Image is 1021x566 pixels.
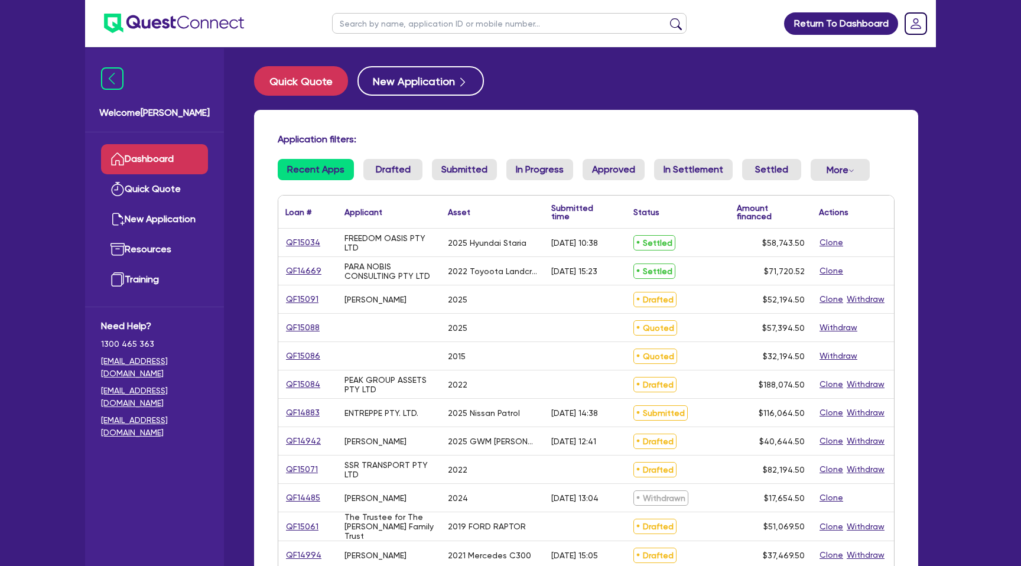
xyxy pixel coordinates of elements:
button: Withdraw [846,434,885,448]
button: Withdraw [846,378,885,391]
div: 2022 [448,465,467,474]
button: Clone [819,406,844,419]
span: $37,469.50 [763,551,805,560]
button: Withdraw [846,520,885,534]
a: Quick Quote [254,66,357,96]
div: 2024 [448,493,468,503]
span: $82,194.50 [763,465,805,474]
a: QF14883 [285,406,320,419]
div: ENTREPPE PTY. LTD. [344,408,418,418]
div: 2022 [448,380,467,389]
div: Loan # [285,208,311,216]
div: [PERSON_NAME] [344,493,407,503]
span: Drafted [633,548,677,563]
div: Asset [448,208,470,216]
span: $17,654.50 [764,493,805,503]
div: [DATE] 10:38 [551,238,598,248]
span: Drafted [633,519,677,534]
button: Quick Quote [254,66,348,96]
span: Welcome [PERSON_NAME] [99,106,210,120]
a: QF14485 [285,491,321,505]
img: quest-connect-logo-blue [104,14,244,33]
div: [DATE] 15:05 [551,551,598,560]
div: PARA NOBIS CONSULTING PTY LTD [344,262,434,281]
a: QF14994 [285,548,322,562]
div: Status [633,208,659,216]
div: 2025 GWM [PERSON_NAME] [448,437,537,446]
button: Clone [819,292,844,306]
button: Clone [819,463,844,476]
span: Submitted [633,405,688,421]
div: [PERSON_NAME] [344,437,407,446]
a: QF15084 [285,378,321,391]
a: QF15091 [285,292,319,306]
a: Settled [742,159,801,180]
a: [EMAIL_ADDRESS][DOMAIN_NAME] [101,355,208,380]
a: Dashboard [101,144,208,174]
div: 2025 [448,323,467,333]
div: [DATE] 12:41 [551,437,596,446]
img: training [110,272,125,287]
div: The Trustee for The [PERSON_NAME] Family Trust [344,512,434,541]
div: FREEDOM OASIS PTY LTD [344,233,434,252]
span: $51,069.50 [763,522,805,531]
button: Withdraw [819,349,858,363]
button: Clone [819,520,844,534]
a: QF14942 [285,434,321,448]
span: Withdrawn [633,490,688,506]
a: In Progress [506,159,573,180]
button: Clone [819,548,844,562]
span: $116,064.50 [759,408,805,418]
a: In Settlement [654,159,733,180]
div: [DATE] 13:04 [551,493,599,503]
button: Withdraw [846,292,885,306]
img: quick-quote [110,182,125,196]
div: [DATE] 14:38 [551,408,598,418]
a: Return To Dashboard [784,12,898,35]
div: Applicant [344,208,382,216]
button: New Application [357,66,484,96]
button: Clone [819,264,844,278]
a: [EMAIL_ADDRESS][DOMAIN_NAME] [101,385,208,409]
img: resources [110,242,125,256]
button: Clone [819,434,844,448]
div: 2021 Mercedes C300 [448,551,531,560]
button: Clone [819,491,844,505]
span: Quoted [633,320,677,336]
a: Training [101,265,208,295]
span: Need Help? [101,319,208,333]
a: [EMAIL_ADDRESS][DOMAIN_NAME] [101,414,208,439]
span: Settled [633,235,675,251]
button: Withdraw [846,406,885,419]
span: Drafted [633,434,677,449]
a: Drafted [363,159,422,180]
button: Clone [819,236,844,249]
img: new-application [110,212,125,226]
div: 2019 FORD RAPTOR [448,522,526,531]
a: Dropdown toggle [900,8,931,39]
a: QF15088 [285,321,320,334]
div: 2025 [448,295,467,304]
a: QF15086 [285,349,321,363]
img: icon-menu-close [101,67,123,90]
span: Drafted [633,377,677,392]
div: 2022 Toyoota Landcruiser [448,266,537,276]
input: Search by name, application ID or mobile number... [332,13,687,34]
a: New Application [101,204,208,235]
h4: Application filters: [278,134,895,145]
span: $188,074.50 [759,380,805,389]
div: [PERSON_NAME] [344,551,407,560]
span: Quoted [633,349,677,364]
span: $58,743.50 [762,238,805,248]
button: Withdraw [819,321,858,334]
span: $57,394.50 [762,323,805,333]
div: Amount financed [737,204,805,220]
span: 1300 465 363 [101,338,208,350]
div: PEAK GROUP ASSETS PTY LTD [344,375,434,394]
span: Settled [633,264,675,279]
div: 2025 Nissan Patrol [448,408,520,418]
a: Resources [101,235,208,265]
div: [DATE] 15:23 [551,266,597,276]
a: QF15034 [285,236,321,249]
